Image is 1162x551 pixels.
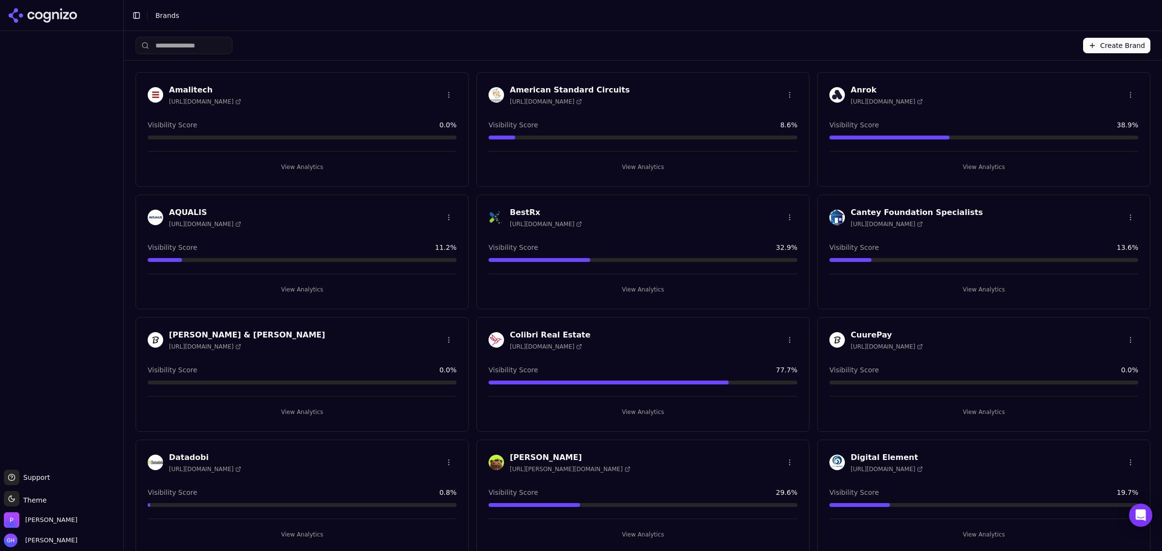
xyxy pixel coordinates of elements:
button: Create Brand [1083,38,1150,53]
span: 19.7 % [1117,488,1138,497]
button: View Analytics [489,404,797,420]
span: [URL][DOMAIN_NAME] [851,343,923,351]
span: [URL][DOMAIN_NAME] [851,220,923,228]
span: 0.8 % [439,488,457,497]
span: 32.9 % [776,243,797,252]
h3: Anrok [851,84,923,96]
span: 77.7 % [776,365,797,375]
span: Visibility Score [148,243,197,252]
button: View Analytics [148,527,457,542]
img: Perrill [4,512,19,528]
h3: [PERSON_NAME] [510,452,630,463]
span: [URL][PERSON_NAME][DOMAIN_NAME] [510,465,630,473]
span: [URL][DOMAIN_NAME] [169,465,241,473]
span: [URL][DOMAIN_NAME] [169,98,241,106]
span: [URL][DOMAIN_NAME] [510,220,582,228]
span: Visibility Score [829,243,879,252]
button: View Analytics [148,282,457,297]
span: 0.0 % [1121,365,1138,375]
img: American Standard Circuits [489,87,504,103]
span: Visibility Score [489,243,538,252]
button: View Analytics [148,404,457,420]
button: View Analytics [829,159,1138,175]
span: Brands [155,12,179,19]
h3: Cantey Foundation Specialists [851,207,983,218]
button: View Analytics [489,159,797,175]
span: Support [19,473,50,482]
img: Churchill & Harriman [148,332,163,348]
span: 11.2 % [435,243,457,252]
h3: Digital Element [851,452,923,463]
button: Open organization switcher [4,512,77,528]
span: [URL][DOMAIN_NAME] [510,343,582,351]
span: [URL][DOMAIN_NAME] [851,98,923,106]
button: View Analytics [829,527,1138,542]
span: Visibility Score [829,365,879,375]
span: [URL][DOMAIN_NAME] [169,220,241,228]
button: View Analytics [148,159,457,175]
span: Visibility Score [148,120,197,130]
span: Perrill [25,516,77,524]
img: Anrok [829,87,845,103]
button: View Analytics [489,527,797,542]
h3: AQUALIS [169,207,241,218]
span: [URL][DOMAIN_NAME] [169,343,241,351]
h3: [PERSON_NAME] & [PERSON_NAME] [169,329,325,341]
span: 38.9 % [1117,120,1138,130]
div: Open Intercom Messenger [1129,504,1152,527]
span: 29.6 % [776,488,797,497]
span: Visibility Score [148,365,197,375]
button: Open user button [4,534,77,547]
span: Visibility Score [489,365,538,375]
span: 13.6 % [1117,243,1138,252]
span: [URL][DOMAIN_NAME] [851,465,923,473]
span: [PERSON_NAME] [21,536,77,545]
h3: CuurePay [851,329,923,341]
span: 0.0 % [439,120,457,130]
span: 8.6 % [780,120,797,130]
h3: Colibri Real Estate [510,329,591,341]
h3: American Standard Circuits [510,84,630,96]
img: CuurePay [829,332,845,348]
span: Visibility Score [489,488,538,497]
nav: breadcrumb [155,11,1135,20]
img: AQUALIS [148,210,163,225]
img: Digital Element [829,455,845,470]
span: Visibility Score [829,120,879,130]
span: [URL][DOMAIN_NAME] [510,98,582,106]
img: Colibri Real Estate [489,332,504,348]
span: 0.0 % [439,365,457,375]
span: Visibility Score [148,488,197,497]
span: Visibility Score [829,488,879,497]
img: Cantey Foundation Specialists [829,210,845,225]
img: Amalitech [148,87,163,103]
img: Dave [489,455,504,470]
h3: Amalitech [169,84,241,96]
h3: BestRx [510,207,582,218]
span: Visibility Score [489,120,538,130]
h3: Datadobi [169,452,241,463]
img: BestRx [489,210,504,225]
span: Theme [19,496,46,504]
button: View Analytics [829,282,1138,297]
button: View Analytics [829,404,1138,420]
img: Grace Hallen [4,534,17,547]
img: Datadobi [148,455,163,470]
button: View Analytics [489,282,797,297]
